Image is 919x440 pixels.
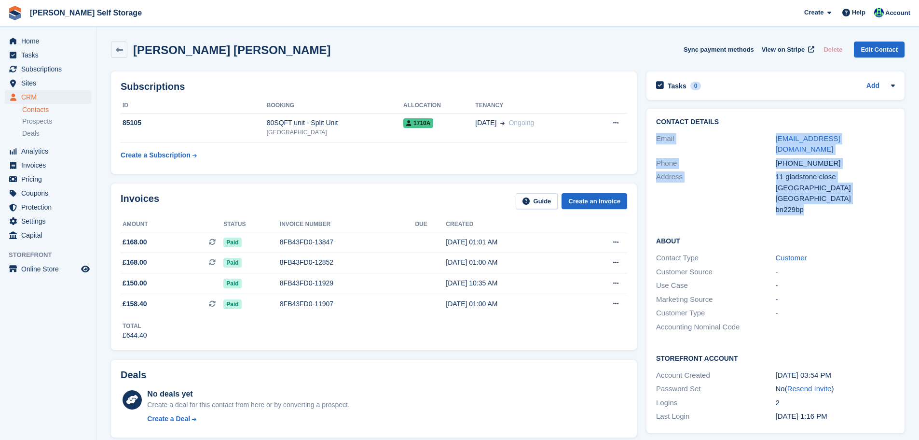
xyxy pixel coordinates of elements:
a: menu [5,228,91,242]
a: menu [5,34,91,48]
span: 1710A [403,118,433,128]
th: Status [223,217,280,232]
div: 11 gladstone close [776,171,895,183]
a: View on Stripe [758,42,816,57]
th: Due [415,217,446,232]
div: 8FB43FD0-12852 [280,257,415,268]
span: Coupons [21,186,79,200]
h2: About [656,236,895,245]
div: [DATE] 01:00 AM [446,299,576,309]
span: Paid [223,238,241,247]
div: [GEOGRAPHIC_DATA] [267,128,403,137]
span: Create [804,8,823,17]
img: stora-icon-8386f47178a22dfd0bd8f6a31ec36ba5ce8667c1dd55bd0f319d3a0aa187defe.svg [8,6,22,20]
a: menu [5,90,91,104]
th: Tenancy [475,98,588,114]
div: Phone [656,158,775,169]
span: Analytics [21,144,79,158]
span: Account [885,8,910,18]
th: Booking [267,98,403,114]
div: [GEOGRAPHIC_DATA] [776,183,895,194]
img: Jenna Kennedy [874,8,884,17]
span: Storefront [9,250,96,260]
span: Home [21,34,79,48]
div: Customer Type [656,308,775,319]
a: menu [5,172,91,186]
h2: Invoices [121,193,159,209]
a: Edit Contact [854,42,905,57]
div: No deals yet [147,388,349,400]
div: - [776,294,895,305]
div: Total [123,322,147,330]
a: Guide [516,193,558,209]
div: [GEOGRAPHIC_DATA] [776,193,895,204]
span: Paid [223,258,241,268]
a: Deals [22,128,91,139]
span: £158.40 [123,299,147,309]
a: menu [5,200,91,214]
a: menu [5,262,91,276]
h2: Deals [121,369,146,381]
span: Paid [223,299,241,309]
div: [PHONE_NUMBER] [776,158,895,169]
div: Create a deal for this contact from here or by converting a prospect. [147,400,349,410]
a: [PERSON_NAME] Self Storage [26,5,146,21]
div: No [776,383,895,395]
h2: Tasks [668,82,686,90]
h2: Contact Details [656,118,895,126]
div: Password Set [656,383,775,395]
a: Contacts [22,105,91,114]
div: Accounting Nominal Code [656,322,775,333]
a: Add [866,81,879,92]
span: Ongoing [508,119,534,127]
span: Paid [223,279,241,288]
div: Account Created [656,370,775,381]
th: Allocation [403,98,475,114]
span: Pricing [21,172,79,186]
span: Tasks [21,48,79,62]
div: 2 [776,397,895,409]
div: [DATE] 01:00 AM [446,257,576,268]
div: 80SQFT unit - Split Unit [267,118,403,128]
div: Create a Deal [147,414,190,424]
h2: Storefront Account [656,353,895,363]
div: Contact Type [656,253,775,264]
div: Customer Source [656,267,775,278]
a: Create an Invoice [562,193,627,209]
div: 0 [690,82,701,90]
a: menu [5,76,91,90]
span: View on Stripe [762,45,805,55]
span: ( ) [785,384,834,393]
div: 85105 [121,118,267,128]
span: £168.00 [123,237,147,247]
span: £168.00 [123,257,147,268]
button: Sync payment methods [684,42,754,57]
div: [DATE] 10:35 AM [446,278,576,288]
time: 2025-05-27 12:16:35 UTC [776,412,827,420]
a: Customer [776,254,807,262]
span: Protection [21,200,79,214]
span: Subscriptions [21,62,79,76]
th: Amount [121,217,223,232]
a: Create a Subscription [121,146,197,164]
div: 8FB43FD0-13847 [280,237,415,247]
a: menu [5,186,91,200]
th: Invoice number [280,217,415,232]
span: Capital [21,228,79,242]
div: Last Login [656,411,775,422]
a: [EMAIL_ADDRESS][DOMAIN_NAME] [776,134,840,154]
div: Use Case [656,280,775,291]
span: £150.00 [123,278,147,288]
span: [DATE] [475,118,496,128]
div: [DATE] 01:01 AM [446,237,576,247]
div: [DATE] 03:54 PM [776,370,895,381]
div: bn229bp [776,204,895,215]
div: £644.40 [123,330,147,341]
div: Create a Subscription [121,150,191,160]
div: Email [656,133,775,155]
a: menu [5,214,91,228]
a: menu [5,48,91,62]
span: Prospects [22,117,52,126]
button: Delete [820,42,846,57]
a: Preview store [80,263,91,275]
